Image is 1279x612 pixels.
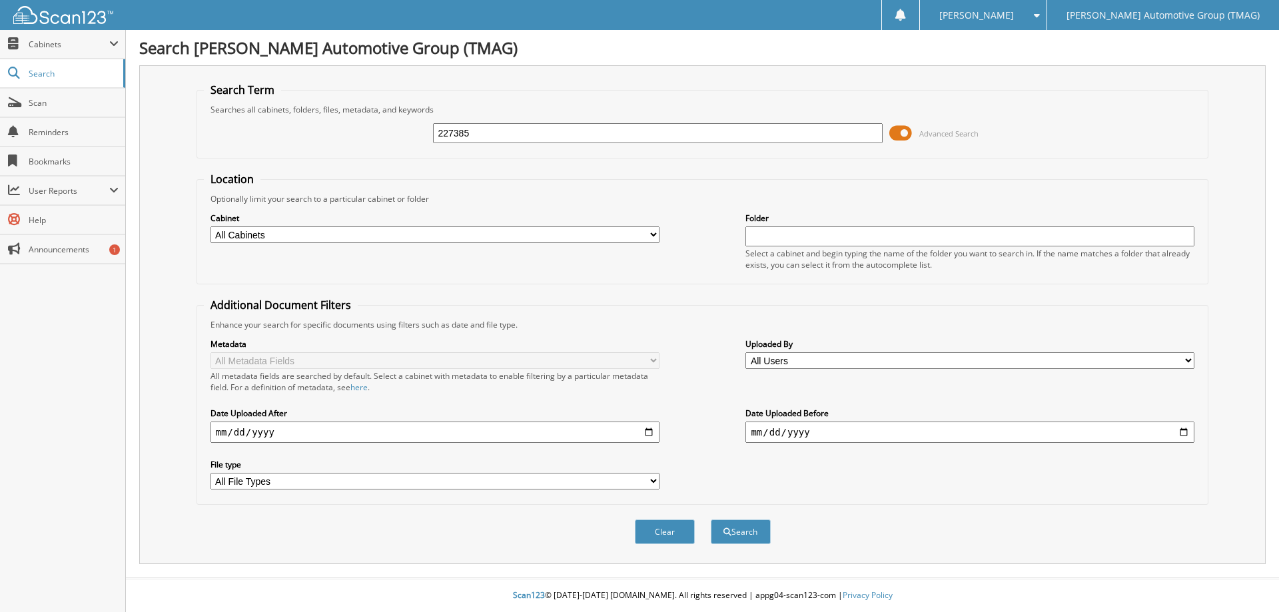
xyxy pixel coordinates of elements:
[711,519,771,544] button: Search
[939,11,1014,19] span: [PERSON_NAME]
[109,244,120,255] div: 1
[745,338,1194,350] label: Uploaded By
[350,382,368,393] a: here
[29,185,109,196] span: User Reports
[513,589,545,601] span: Scan123
[1066,11,1260,19] span: [PERSON_NAME] Automotive Group (TMAG)
[211,338,659,350] label: Metadata
[29,156,119,167] span: Bookmarks
[29,214,119,226] span: Help
[211,459,659,470] label: File type
[29,39,109,50] span: Cabinets
[29,68,117,79] span: Search
[204,172,260,186] legend: Location
[745,248,1194,270] div: Select a cabinet and begin typing the name of the folder you want to search in. If the name match...
[29,244,119,255] span: Announcements
[204,193,1202,204] div: Optionally limit your search to a particular cabinet or folder
[204,104,1202,115] div: Searches all cabinets, folders, files, metadata, and keywords
[204,83,281,97] legend: Search Term
[211,408,659,419] label: Date Uploaded After
[745,408,1194,419] label: Date Uploaded Before
[745,422,1194,443] input: end
[635,519,695,544] button: Clear
[204,319,1202,330] div: Enhance your search for specific documents using filters such as date and file type.
[29,97,119,109] span: Scan
[204,298,358,312] legend: Additional Document Filters
[126,579,1279,612] div: © [DATE]-[DATE] [DOMAIN_NAME]. All rights reserved | appg04-scan123-com |
[745,212,1194,224] label: Folder
[29,127,119,138] span: Reminders
[211,422,659,443] input: start
[139,37,1266,59] h1: Search [PERSON_NAME] Automotive Group (TMAG)
[211,212,659,224] label: Cabinet
[919,129,979,139] span: Advanced Search
[13,6,113,24] img: scan123-logo-white.svg
[843,589,893,601] a: Privacy Policy
[211,370,659,393] div: All metadata fields are searched by default. Select a cabinet with metadata to enable filtering b...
